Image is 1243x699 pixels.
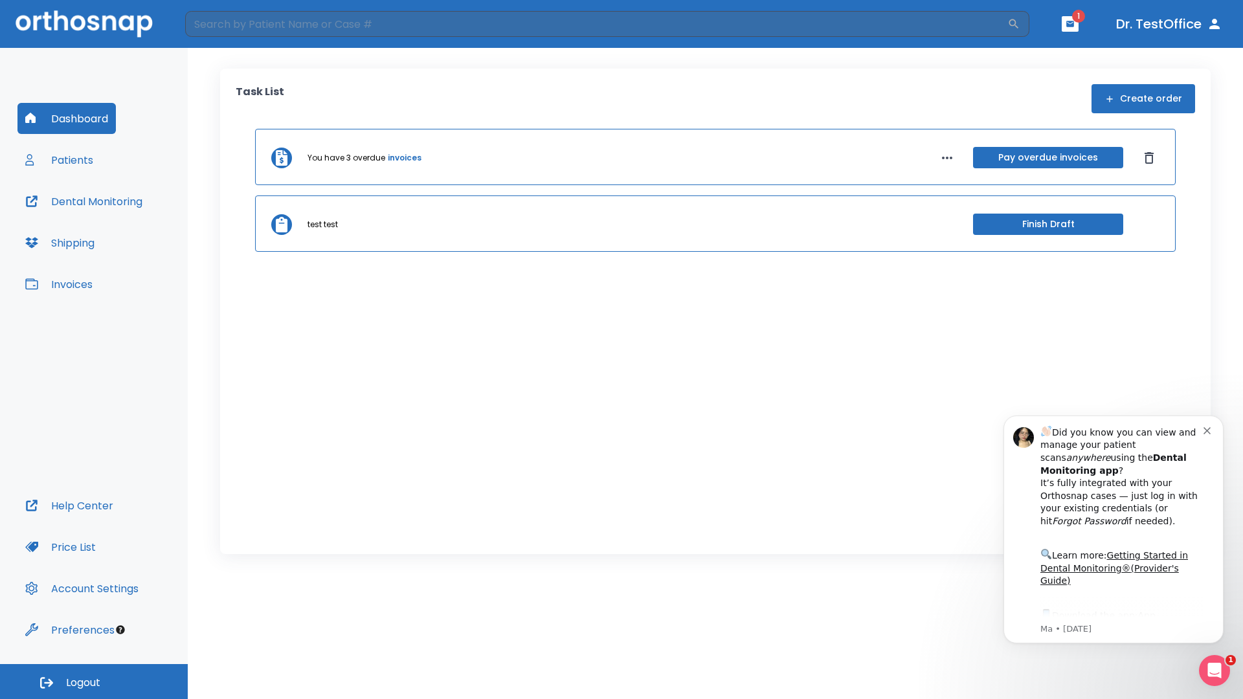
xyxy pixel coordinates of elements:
[308,152,385,164] p: You have 3 overdue
[115,624,126,636] div: Tooltip anchor
[1111,12,1227,36] button: Dr. TestOffice
[973,147,1123,168] button: Pay overdue invoices
[308,219,338,230] p: test test
[17,614,122,645] button: Preferences
[17,490,121,521] button: Help Center
[66,676,100,690] span: Logout
[17,573,146,604] button: Account Settings
[17,186,150,217] button: Dental Monitoring
[1092,84,1195,113] button: Create order
[1226,655,1236,665] span: 1
[236,84,284,113] p: Task List
[17,103,116,134] button: Dashboard
[984,399,1243,693] iframe: Intercom notifications message
[16,10,153,37] img: Orthosnap
[1199,655,1230,686] iframe: Intercom live chat
[17,144,101,175] button: Patients
[17,269,100,300] button: Invoices
[973,214,1123,235] button: Finish Draft
[17,531,104,562] button: Price List
[1139,148,1159,168] button: Dismiss
[1072,10,1085,23] span: 1
[388,152,421,164] a: invoices
[17,227,102,258] button: Shipping
[185,11,1007,37] input: Search by Patient Name or Case #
